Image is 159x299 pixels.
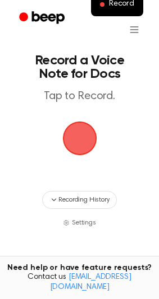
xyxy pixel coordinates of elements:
[121,16,148,43] button: Open menu
[58,195,109,205] span: Recording History
[20,90,139,104] p: Tap to Record.
[42,191,116,209] button: Recording History
[63,122,97,155] img: Beep Logo
[50,273,131,291] a: [EMAIL_ADDRESS][DOMAIN_NAME]
[20,54,139,81] h1: Record a Voice Note for Docs
[11,7,75,29] a: Beep
[72,218,96,228] span: Settings
[7,273,152,292] span: Contact us
[63,218,96,228] button: Settings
